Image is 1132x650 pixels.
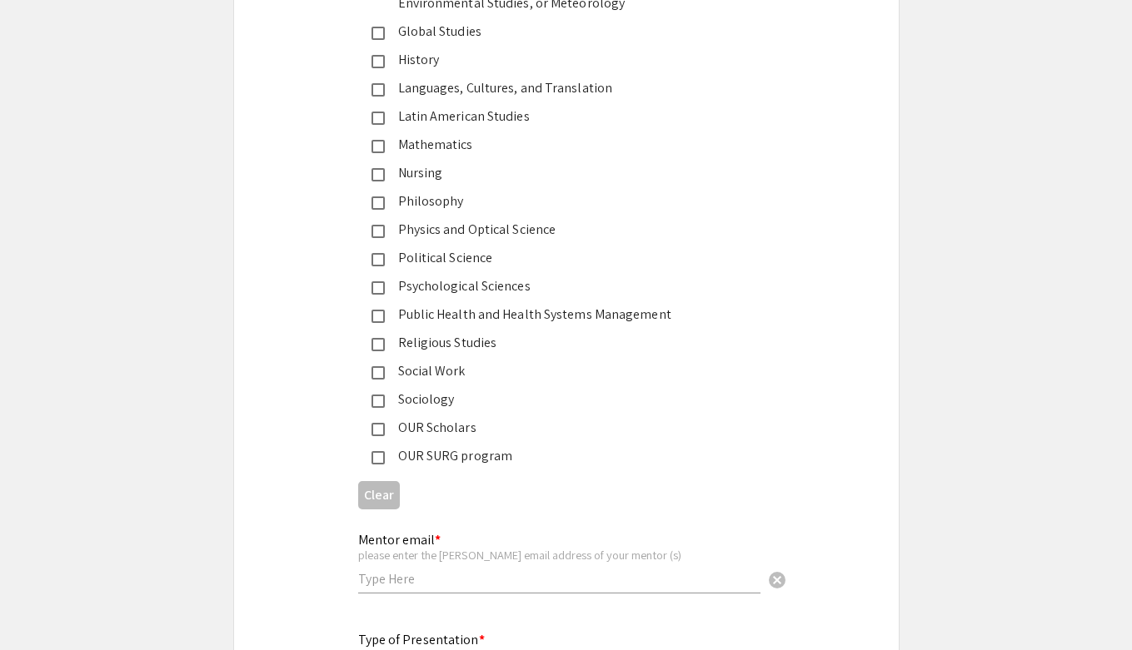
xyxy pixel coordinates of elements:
button: Clear [358,481,400,509]
div: Public Health and Health Systems Management [385,305,735,325]
button: Clear [760,563,794,596]
div: Global Studies [385,22,735,42]
div: History [385,50,735,70]
input: Type Here [358,570,760,588]
div: Languages, Cultures, and Translation [385,78,735,98]
div: Mathematics [385,135,735,155]
div: Psychological Sciences [385,276,735,296]
div: Sociology [385,390,735,409]
div: Social Work [385,361,735,381]
div: please enter the [PERSON_NAME] email address of your mentor (s) [358,548,760,563]
div: OUR Scholars [385,418,735,438]
div: Physics and Optical Science [385,220,735,240]
div: Political Science [385,248,735,268]
div: Nursing [385,163,735,183]
div: OUR SURG program [385,446,735,466]
span: cancel [767,570,787,590]
iframe: Chat [12,575,71,638]
div: Philosophy [385,191,735,211]
mat-label: Type of Presentation [358,631,485,648]
mat-label: Mentor email [358,531,441,548]
div: Religious Studies [385,333,735,353]
div: Latin American Studies [385,107,735,127]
